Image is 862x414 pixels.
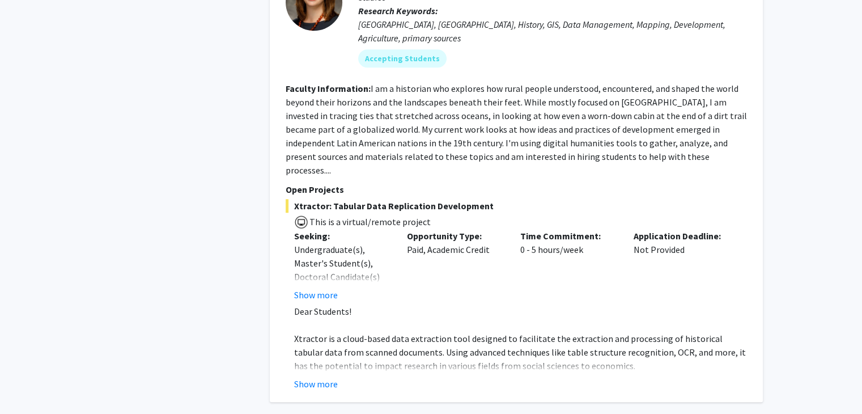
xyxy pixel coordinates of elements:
p: Seeking: [294,229,390,243]
div: Paid, Academic Credit [398,229,512,302]
b: Faculty Information: [286,83,371,94]
p: Application Deadline: [634,229,730,243]
div: [GEOGRAPHIC_DATA], [GEOGRAPHIC_DATA], History, GIS, Data Management, Mapping, Development, Agricu... [358,18,747,45]
button: Show more [294,288,338,302]
div: Not Provided [625,229,738,302]
span: Xtractor: Tabular Data Replication Development [286,199,747,213]
mat-chip: Accepting Students [358,49,447,67]
iframe: Chat [9,363,48,405]
div: 0 - 5 hours/week [512,229,625,302]
button: Show more [294,377,338,391]
span: This is a virtual/remote project [308,216,431,227]
div: Undergraduate(s), Master's Student(s), Doctoral Candidate(s) (PhD, MD, DMD, PharmD, etc.) [294,243,390,311]
fg-read-more: I am a historian who explores how rural people understood, encountered, and shaped the world beyo... [286,83,747,176]
span: Xtractor is a cloud-based data extraction tool designed to facilitate the extraction and processi... [294,333,746,371]
p: Time Commitment: [520,229,617,243]
p: Opportunity Type: [407,229,503,243]
b: Research Keywords: [358,5,438,16]
span: Dear Students! [294,306,351,317]
p: Open Projects [286,183,747,196]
